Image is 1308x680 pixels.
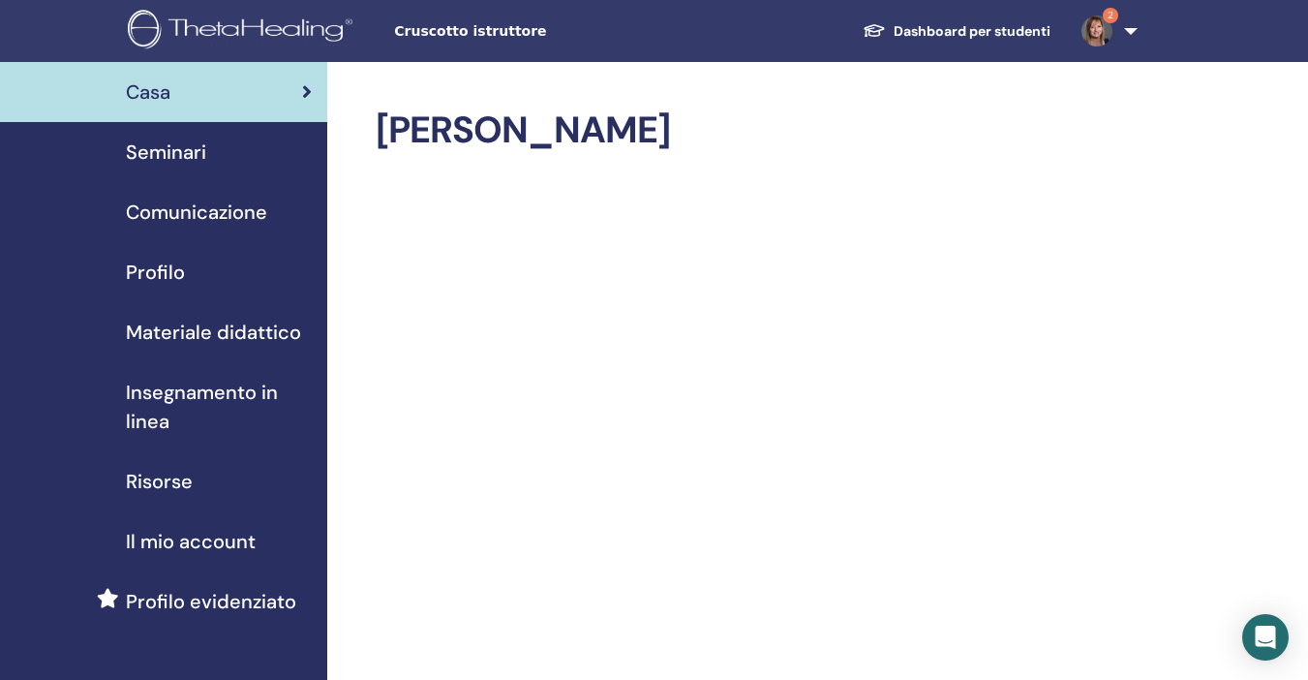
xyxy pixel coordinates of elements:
span: Seminari [126,138,206,167]
span: Casa [126,77,170,107]
span: Comunicazione [126,198,267,227]
h2: [PERSON_NAME] [376,108,1134,153]
span: Il mio account [126,527,256,556]
span: Profilo evidenziato [126,587,296,616]
img: logo.png [128,10,359,53]
a: Dashboard per studenti [847,14,1066,49]
img: default.jpg [1081,15,1112,46]
span: Insegnamento in linea [126,378,312,436]
div: Open Intercom Messenger [1242,614,1289,661]
img: graduation-cap-white.svg [863,22,886,39]
span: Risorse [126,467,193,496]
span: 2 [1103,8,1118,23]
span: Materiale didattico [126,318,301,347]
span: Cruscotto istruttore [394,21,684,42]
span: Profilo [126,258,185,287]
